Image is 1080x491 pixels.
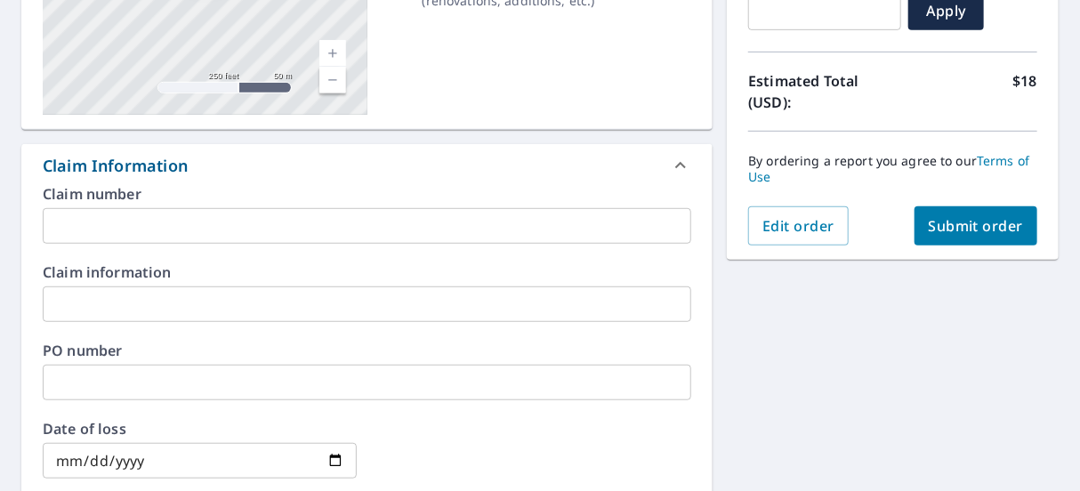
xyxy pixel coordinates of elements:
[748,153,1037,185] p: By ordering a report you agree to our
[319,67,346,93] a: Current Level 17, Zoom Out
[43,187,691,201] label: Claim number
[319,40,346,67] a: Current Level 17, Zoom In
[923,1,970,20] span: Apply
[915,206,1038,245] button: Submit order
[43,343,691,358] label: PO number
[748,206,849,245] button: Edit order
[43,154,188,178] div: Claim Information
[748,152,1029,185] a: Terms of Use
[762,216,834,236] span: Edit order
[21,144,713,187] div: Claim Information
[748,70,892,113] p: Estimated Total (USD):
[43,422,357,436] label: Date of loss
[43,265,691,279] label: Claim information
[1013,70,1037,113] p: $18
[929,216,1024,236] span: Submit order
